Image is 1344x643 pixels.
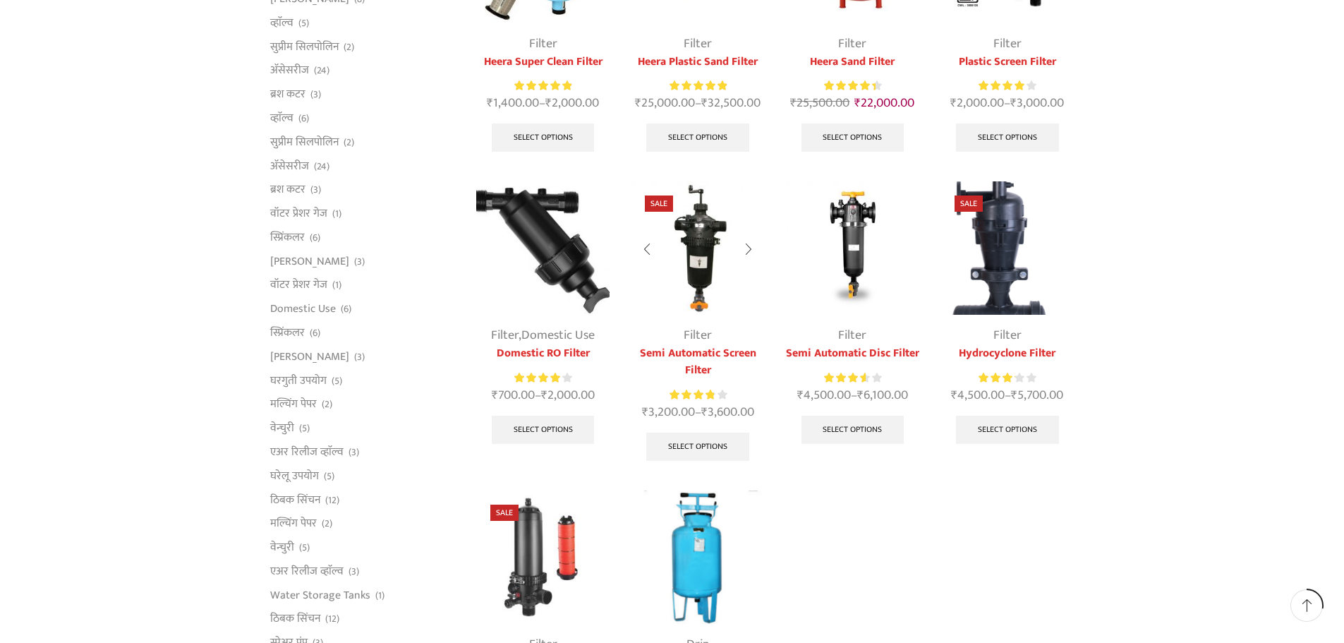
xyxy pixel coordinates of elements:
bdi: 6,100.00 [857,385,908,406]
span: – [631,94,764,113]
span: (2) [322,517,332,531]
span: (3) [354,255,365,269]
bdi: 2,000.00 [950,92,1004,114]
span: ₹ [1011,385,1017,406]
span: Rated out of 5 [979,78,1024,93]
span: Rated out of 5 [670,387,715,402]
a: ठिबक सिंचन [270,488,320,512]
a: Semi Automatic Screen Filter [631,345,764,379]
a: Filter [838,325,866,346]
span: ₹ [790,92,797,114]
img: Heera Disc Filter (T-Type) [476,491,610,624]
a: Select options for “Plastic Screen Filter” [956,124,1059,152]
span: (1) [332,278,341,292]
span: (5) [324,469,334,483]
span: Rated out of 5 [514,371,560,385]
span: (5) [332,374,342,388]
span: (12) [325,612,339,626]
a: Heera Plastic Sand Filter [631,54,764,71]
span: (6) [310,231,320,245]
span: Rated out of 5 [514,78,571,93]
a: Heera Sand Filter [786,54,919,71]
bdi: 2,000.00 [545,92,599,114]
a: Filter [993,33,1022,54]
a: एअर रिलीज व्हाॅल्व [270,559,344,583]
span: ₹ [951,385,957,406]
bdi: 22,000.00 [854,92,914,114]
img: Heera Fertilizer Tank [631,491,764,624]
span: ₹ [950,92,957,114]
span: (12) [325,493,339,507]
span: (6) [310,326,320,340]
a: Heera Super Clean Filter [476,54,610,71]
span: ₹ [541,385,547,406]
div: Rated 3.67 out of 5 [824,371,881,385]
a: स्प्रिंकलर [270,321,305,345]
a: Domestic Use [270,297,336,321]
div: Rated 4.00 out of 5 [514,371,571,385]
div: Rated 4.50 out of 5 [824,78,881,93]
span: (3) [310,183,321,197]
a: व्हाॅल्व [270,107,293,131]
span: (3) [349,565,359,579]
bdi: 4,500.00 [951,385,1005,406]
span: – [476,94,610,113]
div: Rated 4.00 out of 5 [979,78,1036,93]
a: स्प्रिंकलर [270,225,305,249]
span: – [940,94,1074,113]
span: ₹ [487,92,493,114]
span: ₹ [701,402,708,423]
span: Rated out of 5 [670,78,727,93]
span: (6) [341,302,351,316]
span: – [940,386,1074,405]
bdi: 32,500.00 [701,92,761,114]
bdi: 3,000.00 [1010,92,1064,114]
a: [PERSON_NAME] [270,344,349,368]
span: Rated out of 5 [979,371,1015,385]
a: Plastic Screen Filter [940,54,1074,71]
bdi: 25,500.00 [790,92,849,114]
span: (5) [299,421,310,435]
a: Filter [838,33,866,54]
a: Filter [684,33,712,54]
a: व्हाॅल्व [270,11,293,35]
div: Rated 5.00 out of 5 [670,78,727,93]
a: Domestic RO Filter [476,345,610,362]
span: Rated out of 5 [824,78,876,93]
a: ब्रश कटर [270,83,305,107]
span: ₹ [797,385,804,406]
span: ₹ [857,385,864,406]
bdi: 3,600.00 [701,402,754,423]
span: (2) [322,397,332,411]
bdi: 4,500.00 [797,385,851,406]
bdi: 5,700.00 [1011,385,1063,406]
span: ₹ [1010,92,1017,114]
a: अ‍ॅसेसरीज [270,154,309,178]
a: घरेलू उपयोग [270,464,319,488]
a: Select options for “Semi Automatic Screen Filter” [646,433,749,461]
a: Select options for “Heera Plastic Sand Filter” [646,124,749,152]
span: Rated out of 5 [824,371,866,385]
a: अ‍ॅसेसरीज [270,59,309,83]
a: ब्रश कटर [270,178,305,202]
bdi: 3,200.00 [642,402,695,423]
span: ₹ [492,385,498,406]
a: ठिबक सिंचन [270,607,320,631]
span: Sale [645,196,673,212]
span: – [476,386,610,405]
span: – [786,386,919,405]
a: वॉटर प्रेशर गेज [270,273,327,297]
bdi: 1,400.00 [487,92,539,114]
img: Y-Type-Filter [476,181,610,315]
span: (5) [299,541,310,555]
a: Filter [529,33,557,54]
a: Select options for “Heera Super Clean Filter” [492,124,595,152]
span: (2) [344,136,354,150]
a: Filter [684,325,712,346]
a: मल्चिंग पेपर [270,392,317,416]
span: (5) [298,16,309,30]
span: ₹ [854,92,861,114]
span: Sale [490,505,519,521]
a: एअर रिलीज व्हाॅल्व [270,440,344,464]
a: मल्चिंग पेपर [270,512,317,536]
